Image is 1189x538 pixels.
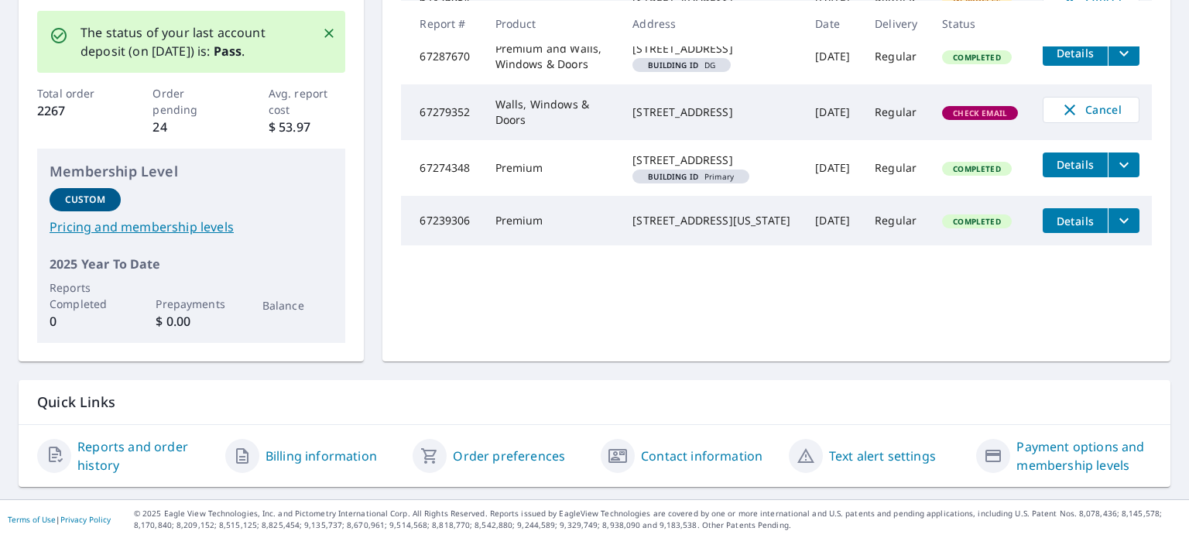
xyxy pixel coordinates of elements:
[1043,97,1139,123] button: Cancel
[266,447,377,465] a: Billing information
[37,101,115,120] p: 2267
[1052,214,1098,228] span: Details
[8,514,56,525] a: Terms of Use
[639,173,743,180] span: Primary
[639,61,725,69] span: DG
[632,41,790,57] div: [STREET_ADDRESS]
[152,118,230,136] p: 24
[152,85,230,118] p: Order pending
[648,61,698,69] em: Building ID
[944,108,1016,118] span: Check Email
[37,392,1152,412] p: Quick Links
[803,84,862,140] td: [DATE]
[862,84,930,140] td: Regular
[1059,101,1123,119] span: Cancel
[37,85,115,101] p: Total order
[319,23,339,43] button: Close
[803,29,862,84] td: [DATE]
[483,140,621,196] td: Premium
[134,508,1181,531] p: © 2025 Eagle View Technologies, Inc. and Pictometry International Corp. All Rights Reserved. Repo...
[1043,208,1108,233] button: detailsBtn-67239306
[1108,41,1139,66] button: filesDropdownBtn-67287670
[50,255,333,273] p: 2025 Year To Date
[401,140,482,196] td: 67274348
[1043,41,1108,66] button: detailsBtn-67287670
[632,105,790,120] div: [STREET_ADDRESS]
[81,23,303,60] p: The status of your last account deposit (on [DATE]) is: .
[269,118,346,136] p: $ 53.97
[829,447,936,465] a: Text alert settings
[1052,157,1098,172] span: Details
[862,196,930,245] td: Regular
[483,29,621,84] td: Premium and Walls, Windows & Doors
[214,43,242,60] b: Pass
[862,140,930,196] td: Regular
[803,196,862,245] td: [DATE]
[8,515,111,524] p: |
[401,84,482,140] td: 67279352
[944,216,1009,227] span: Completed
[401,196,482,245] td: 67239306
[1108,152,1139,177] button: filesDropdownBtn-67274348
[632,152,790,168] div: [STREET_ADDRESS]
[803,140,862,196] td: [DATE]
[77,437,213,475] a: Reports and order history
[648,173,698,180] em: Building ID
[50,218,333,236] a: Pricing and membership levels
[269,85,346,118] p: Avg. report cost
[1108,208,1139,233] button: filesDropdownBtn-67239306
[50,161,333,182] p: Membership Level
[60,514,111,525] a: Privacy Policy
[641,447,762,465] a: Contact information
[483,196,621,245] td: Premium
[1052,46,1098,60] span: Details
[862,29,930,84] td: Regular
[1016,437,1152,475] a: Payment options and membership levels
[401,29,482,84] td: 67287670
[262,297,334,314] p: Balance
[50,312,121,331] p: 0
[453,447,565,465] a: Order preferences
[632,213,790,228] div: [STREET_ADDRESS][US_STATE]
[50,279,121,312] p: Reports Completed
[156,312,227,331] p: $ 0.00
[65,193,105,207] p: Custom
[944,52,1009,63] span: Completed
[944,163,1009,174] span: Completed
[483,84,621,140] td: Walls, Windows & Doors
[156,296,227,312] p: Prepayments
[1043,152,1108,177] button: detailsBtn-67274348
